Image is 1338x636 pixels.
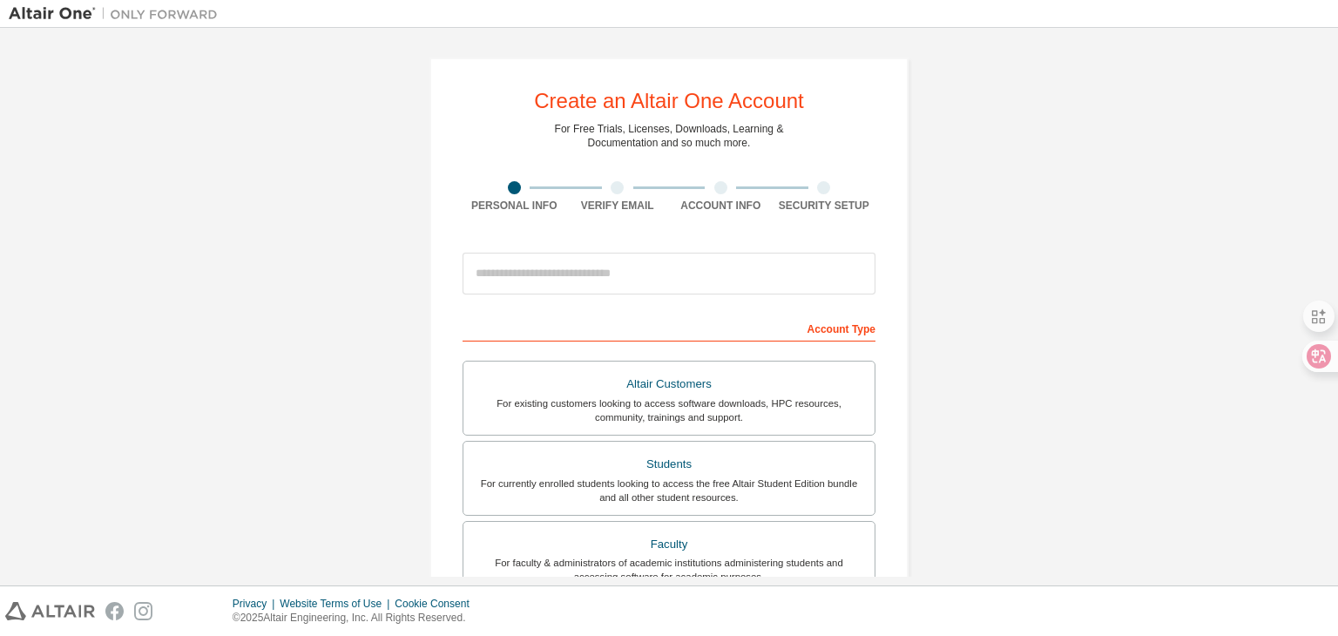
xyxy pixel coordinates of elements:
div: Altair Customers [474,372,864,396]
div: Cookie Consent [395,597,479,611]
div: Account Type [463,314,875,342]
div: Personal Info [463,199,566,213]
div: Website Terms of Use [280,597,395,611]
div: Security Setup [773,199,876,213]
div: For faculty & administrators of academic institutions administering students and accessing softwa... [474,556,864,584]
img: instagram.svg [134,602,152,620]
div: Faculty [474,532,864,557]
img: Altair One [9,5,226,23]
p: © 2025 Altair Engineering, Inc. All Rights Reserved. [233,611,480,626]
div: Account Info [669,199,773,213]
div: For currently enrolled students looking to access the free Altair Student Edition bundle and all ... [474,477,864,504]
img: altair_logo.svg [5,602,95,620]
div: Create an Altair One Account [534,91,804,112]
div: For Free Trials, Licenses, Downloads, Learning & Documentation and so much more. [555,122,784,150]
div: Students [474,452,864,477]
div: Privacy [233,597,280,611]
div: For existing customers looking to access software downloads, HPC resources, community, trainings ... [474,396,864,424]
img: facebook.svg [105,602,124,620]
div: Verify Email [566,199,670,213]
